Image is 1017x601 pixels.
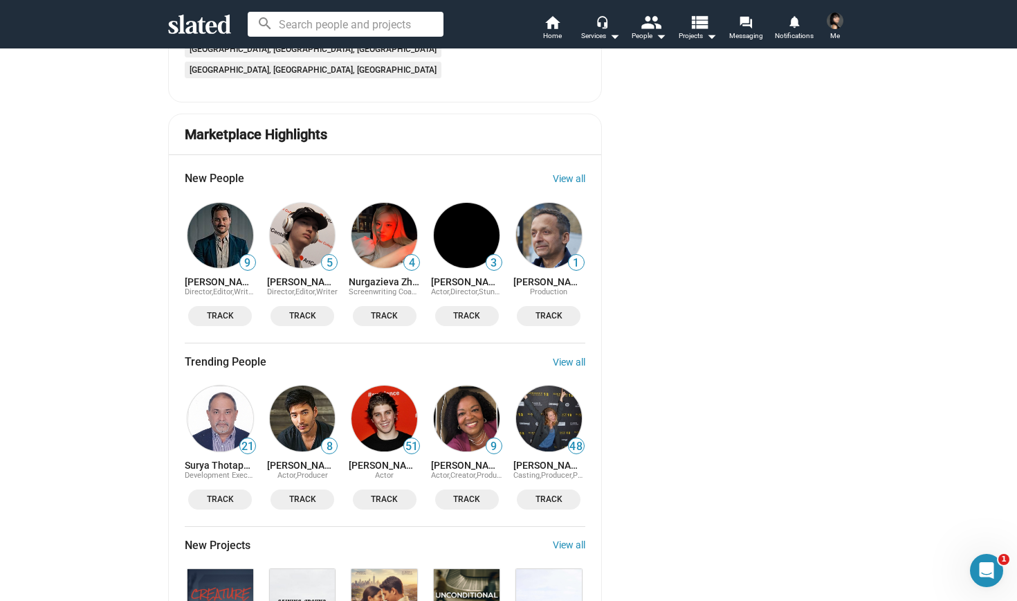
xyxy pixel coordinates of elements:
span: Trending People [185,355,266,369]
span: Messaging [729,28,763,44]
button: People [625,14,673,44]
span: New Projects [185,538,250,553]
li: [GEOGRAPHIC_DATA], [GEOGRAPHIC_DATA], [GEOGRAPHIC_DATA] [185,62,441,78]
span: Producer, [477,471,508,480]
li: [GEOGRAPHIC_DATA], [GEOGRAPHIC_DATA], [GEOGRAPHIC_DATA] [185,41,441,57]
button: Track [271,306,334,326]
iframe: Intercom live chat [970,554,1003,587]
a: [PERSON_NAME] [185,276,256,287]
img: Jack Schofield [270,203,336,269]
a: [PERSON_NAME] [513,460,585,471]
span: 9 [240,256,255,270]
button: Services [576,14,625,44]
mat-icon: headset_mic [596,15,608,28]
img: Sam Meola [434,203,500,269]
img: Michael Christensen [187,203,253,269]
span: Stunt Coordinator, [479,287,540,296]
button: Track [353,306,416,326]
span: Track [361,309,408,323]
span: Casting, [513,471,541,480]
mat-icon: arrow_drop_down [606,28,623,44]
span: 4 [404,256,419,270]
img: Harry Haroon [516,203,582,269]
mat-card-title: Marketplace Highlights [185,125,327,144]
img: Nurgazieva Zhumagul [351,203,417,269]
span: Production Coordinator [573,471,652,480]
span: 3 [486,256,502,270]
div: People [632,28,666,44]
span: Director, [450,287,479,296]
button: Track [435,306,499,326]
a: View all [553,539,585,550]
span: Projects [679,28,717,44]
a: View all [553,357,585,368]
span: Producer, [541,471,573,480]
span: Track [279,309,326,323]
span: Writer [316,287,338,296]
span: Track [443,309,491,323]
a: [PERSON_NAME] [267,276,338,287]
span: Track [196,309,244,323]
span: Track [443,492,491,507]
button: Projects [673,14,722,44]
button: Track [517,306,580,326]
a: [PERSON_NAME] [431,460,502,471]
a: Messaging [722,14,770,44]
span: Notifications [775,28,814,44]
span: 21 [240,440,255,454]
span: Writer, [234,287,256,296]
mat-icon: people [641,12,661,32]
span: 8 [322,440,337,454]
a: Nurgazieva Zhumagul [349,276,420,287]
a: [PERSON_NAME] [349,460,420,471]
button: Track [517,490,580,510]
span: Actor, [431,287,450,296]
span: 48 [569,440,584,454]
span: Actor, [431,471,450,480]
mat-icon: forum [739,15,752,28]
span: Creator, [450,471,477,480]
button: Track [353,490,416,510]
span: Production [530,287,567,296]
img: Karri Miles [516,386,582,451]
img: Lukas Gage [351,386,417,451]
img: Montse Hernandez [827,12,843,29]
span: 5 [322,256,337,270]
button: Track [188,490,252,510]
button: Montse HernandezMe [818,10,852,46]
img: Surya Thotapalli [187,386,253,451]
span: Director, [185,287,213,296]
span: Director, [267,287,295,296]
span: Actor [375,471,394,480]
span: New People [185,171,244,186]
span: 51 [404,440,419,454]
span: Editor, [295,287,316,296]
button: Track [435,490,499,510]
span: Screenwriting Coach [349,287,420,296]
span: Producer [297,471,328,480]
a: [PERSON_NAME] [267,460,338,471]
mat-icon: home [544,14,560,30]
a: View all [553,173,585,184]
button: Track [271,490,334,510]
mat-icon: arrow_drop_down [652,28,669,44]
span: Track [361,492,408,507]
mat-icon: notifications [787,15,800,28]
span: Track [525,492,572,507]
a: Notifications [770,14,818,44]
img: AlgeRita Wynn [434,386,500,451]
input: Search people and projects [248,12,443,37]
mat-icon: view_list [689,12,709,32]
span: 1 [998,554,1009,565]
img: Kevin Kreider [270,386,336,451]
button: Track [188,306,252,326]
a: [PERSON_NAME] [431,276,502,287]
span: Track [279,492,326,507]
span: Actor, [277,471,297,480]
a: Home [528,14,576,44]
span: 9 [486,440,502,454]
mat-icon: arrow_drop_down [703,28,720,44]
span: Editor, [213,287,234,296]
span: Development Executive, [185,471,266,480]
span: Track [196,492,244,507]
